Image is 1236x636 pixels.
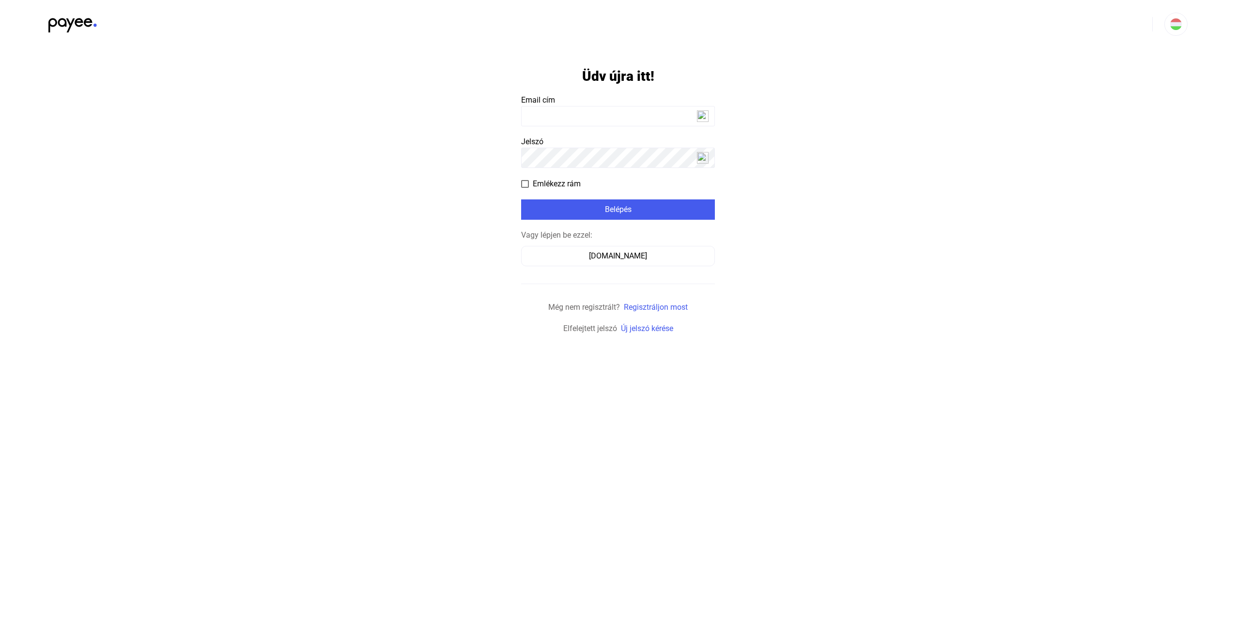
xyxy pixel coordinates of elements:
button: [DOMAIN_NAME] [521,246,715,266]
button: Belépés [521,199,715,220]
span: Email cím [521,95,555,105]
span: Emlékezz rám [533,178,581,190]
img: npw-badge-icon-locked.svg [697,110,709,122]
a: [DOMAIN_NAME] [521,251,715,260]
div: [DOMAIN_NAME] [525,250,711,262]
div: Belépés [524,204,712,215]
span: Elfelejtett jelszó [563,324,617,333]
img: HU [1170,18,1182,30]
a: Új jelszó kérése [621,324,673,333]
div: Vagy lépjen be ezzel: [521,229,715,241]
img: npw-badge-icon-locked.svg [697,152,709,164]
span: Jelszó [521,137,543,146]
span: Még nem regisztrált? [548,303,620,312]
button: HU [1164,13,1188,36]
a: Regisztráljon most [624,303,688,312]
h1: Üdv újra itt! [582,68,654,85]
img: black-payee-blue-dot.svg [48,13,97,32]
